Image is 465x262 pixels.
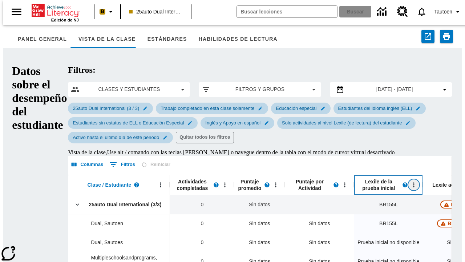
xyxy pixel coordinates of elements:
[170,195,234,214] div: 0, 25auto Dual International (3/3)
[32,3,79,22] div: Portada
[89,201,161,208] span: 25auto Dual International (3/3)
[68,106,143,111] span: 25auto Dual International (3 / 3)
[91,239,123,246] span: Dual, Sautoes
[333,85,449,94] button: Seleccione el intervalo de fechas opción del menú
[432,182,463,188] span: Lexile actual
[440,30,453,43] button: Imprimir
[245,216,274,231] span: Sin datos
[216,86,303,93] span: Filtros y grupos
[68,132,173,143] div: Editar Seleccionado filtro de Activo hasta el último día de este periodo elemento de submenú
[270,179,281,190] button: Abrir menú
[278,120,406,126] span: Solo actividades al nivel Lexile (de lectura) del estudiante
[373,2,393,22] a: Centro de información
[71,85,187,94] button: Seleccione las clases y los estudiantes opción del menú
[357,178,400,191] span: Lexile de la prueba inicial
[72,199,83,210] button: Clic aquí para contraer la fila de la clase
[201,201,203,209] span: 0
[245,197,274,212] span: Sin datos
[421,30,434,43] button: Exportar a CSV
[156,106,259,111] span: Trabajo completado en esta clase solamente
[201,120,265,126] span: Inglés y Apoyo en español
[91,220,123,227] span: Dual, Sautoen
[271,103,330,114] div: Editar Seleccionado filtro de Educación especial elemento de submenú
[434,8,452,16] span: Tautoen
[305,216,333,231] div: Sin datos, Dual, Sautoen
[193,31,283,48] button: Habilidades de lectura
[334,106,417,111] span: Estudiantes del idioma inglés (ELL)
[70,159,105,170] button: Seleccionar columnas
[68,135,163,140] span: Activo hasta el último día de este periodo
[245,235,274,250] span: Sin datos
[68,117,198,129] div: Editar Seleccionado filtro de Estudiantes sin estatus de ELL o Educación Especial elemento de sub...
[305,235,333,250] div: Sin datos, Dual, Sautoes
[97,5,118,18] button: Boost El color de la clase es melocotón. Cambiar el color de la clase.
[376,86,413,93] span: [DATE] - [DATE]
[85,86,173,93] span: Clases y estudiantes
[108,159,137,170] button: Mostrar filtros
[174,178,211,191] span: Actividades completadas
[211,179,222,190] button: Lea más sobre Actividades completadas
[333,103,426,114] div: Editar Seleccionado filtro de Estudiantes del idioma inglés (ELL) elemento de submenú
[131,179,142,190] button: Lea más sobre Clase / Estudiante
[74,201,81,208] svg: Clic aquí para contraer la fila de la clase
[379,201,398,209] span: Lector principiante 155 Lexile, 25auto Dual International (3/3)
[237,6,337,17] input: Buscar campo
[101,7,104,16] span: B
[238,178,262,191] span: Puntaje promedio
[201,239,203,246] span: 0
[142,31,193,48] button: Estándares
[51,18,79,22] span: Edición de NJ
[331,179,341,190] button: Lea más sobre el Puntaje por actividad
[202,85,318,94] button: Aplicar filtros opción del menú
[170,214,234,233] div: 0, Dual, Sautoen
[277,117,416,129] div: Editar Seleccionado filtro de Solo actividades al nivel Lexile (de lectura) del estudiante elemen...
[219,179,230,190] button: Abrir menú
[170,233,234,252] div: 0, Dual, Sautoes
[412,2,431,21] a: Notificaciones
[129,8,183,16] span: 25auto Dual International
[400,179,411,190] button: Lea más sobre el Lexile de la prueba inicial
[68,149,452,156] div: Vista de la clase , Use alt / comando con las teclas [PERSON_NAME] o navegue dentro de la tabla c...
[88,182,132,188] span: Clase / Estudiante
[271,106,321,111] span: Educación especial
[68,103,153,114] div: Editar Seleccionado filtro de 25auto Dual International (3 / 3) elemento de submenú
[234,214,285,233] div: Sin datos, Dual, Sautoen
[408,179,419,190] button: Abrir menú
[440,85,449,94] svg: Collapse Date Range Filter
[431,5,465,18] button: Perfil/Configuración
[201,220,203,227] span: 0
[288,178,331,191] span: Puntaje por Actividad
[201,117,274,129] div: Editar Seleccionado filtro de Inglés y Apoyo en español elemento de submenú
[379,220,398,227] span: Lector principiante 155 Lexile, Dual, Sautoen
[68,120,188,126] span: Estudiantes sin estatus de ELL o Educación Especial
[73,31,142,48] button: Vista de la clase
[68,65,452,75] h2: Filtros:
[12,31,73,48] button: Panel general
[234,233,285,252] div: Sin datos, Dual, Sautoes
[357,239,419,246] span: Prueba inicial no disponible, Dual, Sautoes
[393,2,412,21] a: Centro de recursos, Se abrirá en una pestaña nueva.
[262,179,272,190] button: Lea más sobre el Puntaje promedio
[156,103,268,114] div: Editar Seleccionado filtro de Trabajo completado en esta clase solamente elemento de submenú
[155,179,166,190] button: Abrir menú
[6,1,27,23] button: Abrir el menú lateral
[339,179,350,190] button: Abrir menú
[234,195,285,214] div: Sin datos, 25auto Dual International (3/3)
